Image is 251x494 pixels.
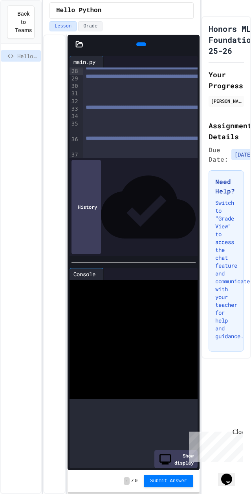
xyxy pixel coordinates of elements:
h3: Need Help? [215,177,237,196]
span: Back to Teams [15,10,32,35]
h2: Assignment Details [209,120,244,142]
iframe: chat widget [186,428,243,462]
div: 30 [70,82,79,90]
span: 0 [135,478,137,484]
span: - [124,477,130,485]
button: Back to Teams [7,5,35,39]
div: [PERSON_NAME] [211,97,242,104]
div: 33 [70,105,79,113]
button: Lesson [49,21,77,31]
div: Console [70,268,104,280]
div: 32 [70,98,79,105]
div: 28 [70,67,79,75]
div: 35 [70,120,79,135]
span: / [131,478,134,484]
span: Hello Python [56,6,101,15]
h2: Your Progress [209,69,244,91]
button: Submit Answer [144,475,193,487]
div: 36 [70,136,79,151]
span: Submit Answer [150,478,187,484]
div: Show display [154,450,198,468]
div: main.py [70,56,104,67]
div: main.py [70,58,99,66]
div: Chat with us now!Close [3,3,54,50]
span: Hello Python [17,52,38,60]
div: Console [70,270,99,278]
p: Switch to "Grade View" to access the chat feature and communicate with your teacher for help and ... [215,199,237,340]
iframe: chat widget [218,463,243,486]
span: Due Date: [209,145,228,164]
div: History [71,160,101,254]
div: 29 [70,75,79,82]
button: Grade [78,21,103,31]
div: 34 [70,113,79,120]
div: 37 [70,151,79,159]
div: 31 [70,90,79,98]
